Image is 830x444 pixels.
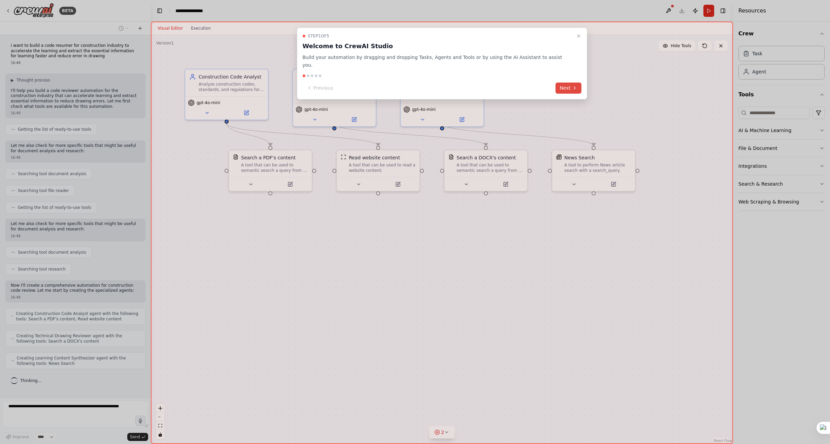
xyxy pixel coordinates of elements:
[302,54,573,69] p: Build your automation by dragging and dropping Tasks, Agents and Tools or by using the AI Assista...
[155,6,164,15] button: Hide left sidebar
[575,32,583,40] button: Close walkthrough
[308,33,329,39] span: Step 1 of 5
[556,83,582,94] button: Next
[302,83,337,94] button: Previous
[302,41,573,51] h3: Welcome to CrewAI Studio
